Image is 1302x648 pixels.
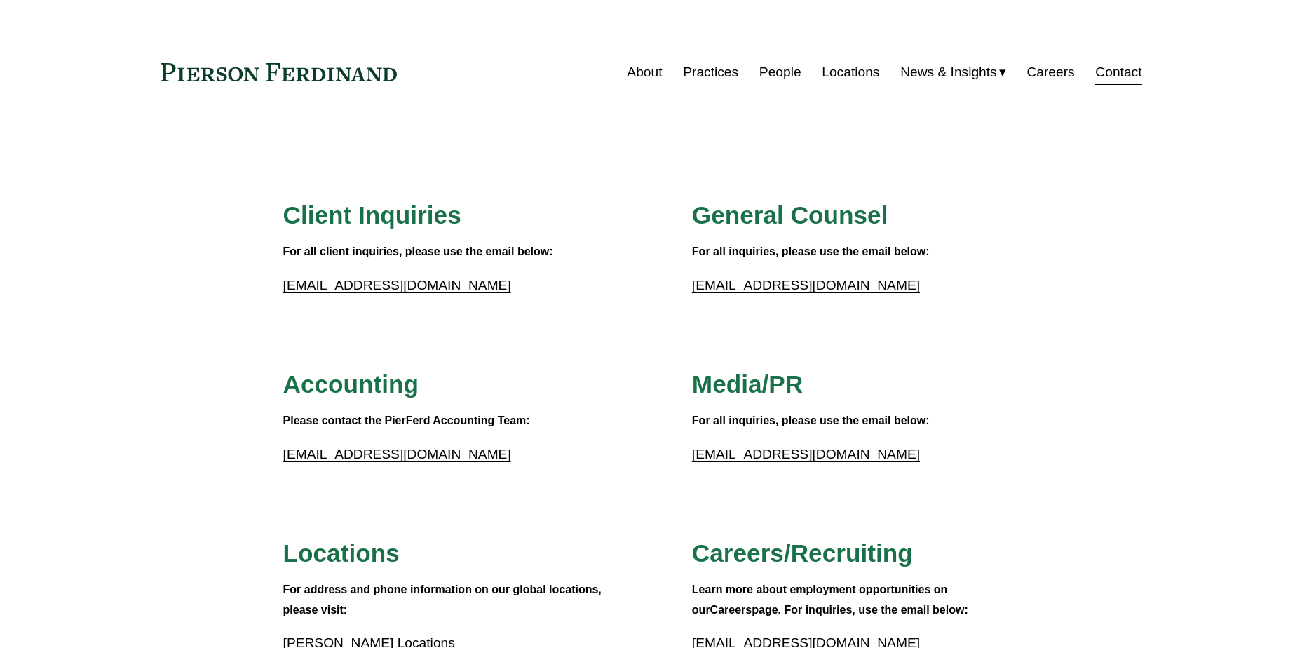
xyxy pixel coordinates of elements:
strong: Please contact the PierFerd Accounting Team: [283,414,530,426]
strong: For all inquiries, please use the email below: [692,414,930,426]
strong: For address and phone information on our global locations, please visit: [283,583,605,616]
a: [EMAIL_ADDRESS][DOMAIN_NAME] [283,447,511,461]
a: [EMAIL_ADDRESS][DOMAIN_NAME] [692,447,920,461]
strong: page. For inquiries, use the email below: [752,604,968,616]
a: Contact [1095,59,1141,86]
a: Careers [710,604,752,616]
a: Careers [1026,59,1074,86]
span: General Counsel [692,201,888,229]
span: Locations [283,539,400,567]
a: [EMAIL_ADDRESS][DOMAIN_NAME] [692,278,920,292]
strong: For all inquiries, please use the email below: [692,245,930,257]
span: Accounting [283,370,419,398]
a: People [759,59,801,86]
a: Practices [683,59,738,86]
span: Careers/Recruiting [692,539,913,567]
a: Locations [822,59,879,86]
span: Media/PR [692,370,803,398]
strong: For all client inquiries, please use the email below: [283,245,553,257]
span: News & Insights [900,60,997,85]
a: About [627,59,662,86]
strong: Learn more about employment opportunities on our [692,583,951,616]
a: folder dropdown [900,59,1006,86]
span: Client Inquiries [283,201,461,229]
a: [EMAIL_ADDRESS][DOMAIN_NAME] [283,278,511,292]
